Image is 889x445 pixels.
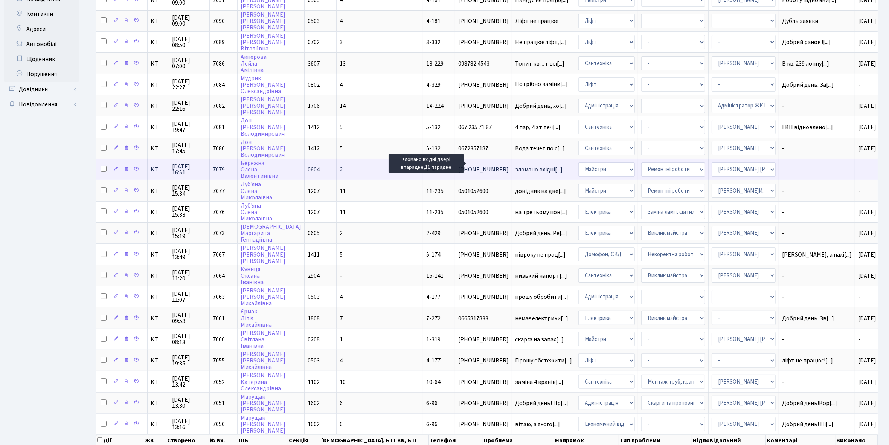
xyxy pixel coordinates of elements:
[515,144,565,153] span: Вода течет по с[...]
[858,17,876,25] span: [DATE]
[458,82,509,88] span: [PHONE_NUMBER]
[340,165,343,174] span: 2
[151,379,166,385] span: КТ
[426,420,438,428] span: 6-96
[858,187,860,195] span: -
[458,124,509,130] span: 067 235 71 87
[151,209,166,215] span: КТ
[515,80,568,88] span: Потрібно заміни[...]
[151,167,166,173] span: КТ
[213,165,225,174] span: 7079
[426,187,444,195] span: 11-235
[308,102,320,110] span: 1706
[213,102,225,110] span: 7082
[515,293,568,301] span: прошу обробити[...]
[308,123,320,132] span: 1412
[151,230,166,236] span: КТ
[241,372,285,393] a: [PERSON_NAME]КатеринаОлександрівна
[782,420,833,428] span: Добрий день! Пі[...]
[515,356,572,365] span: Прошу обстежити[...]
[340,420,343,428] span: 6
[426,251,441,259] span: 5-174
[782,294,852,300] span: -
[172,355,206,367] span: [DATE] 19:35
[172,312,206,324] span: [DATE] 09:53
[172,418,206,430] span: [DATE] 13:16
[213,356,225,365] span: 7055
[172,100,206,112] span: [DATE] 22:16
[151,145,166,151] span: КТ
[151,82,166,88] span: КТ
[241,265,264,286] a: КуницяОксанаІванівна
[4,67,79,82] a: Порушення
[308,208,320,216] span: 1207
[172,15,206,27] span: [DATE] 09:00
[308,144,320,153] span: 1412
[213,251,225,259] span: 7067
[308,314,320,323] span: 1808
[515,123,560,132] span: 4 пар, 4 эт теч[...]
[241,286,285,307] a: [PERSON_NAME][PERSON_NAME]Михайлівна
[426,102,444,110] span: 14-224
[172,333,206,345] span: [DATE] 08:13
[172,57,206,69] span: [DATE] 07:00
[241,180,272,202] a: Луб'янаОленаМиколаївна
[426,335,441,344] span: 1-319
[4,97,79,112] a: Повідомлення
[782,336,852,343] span: -
[308,356,320,365] span: 0503
[426,272,444,280] span: 15-141
[458,358,509,364] span: [PHONE_NUMBER]
[858,165,860,174] span: -
[782,60,829,68] span: В кв. 239 лопну[...]
[151,294,166,300] span: КТ
[151,400,166,406] span: КТ
[515,420,560,428] span: вітаю, з якого[...]
[340,293,343,301] span: 4
[426,38,441,46] span: 3-332
[4,21,79,37] a: Адреси
[782,103,852,109] span: -
[515,399,568,407] span: Добрий день! Пр[...]
[172,78,206,90] span: [DATE] 22:27
[340,38,343,46] span: 3
[426,208,444,216] span: 11-235
[858,335,860,344] span: -
[782,145,852,151] span: -
[858,208,876,216] span: [DATE]
[340,144,343,153] span: 5
[426,314,441,323] span: 7-272
[241,117,285,138] a: Дон[PERSON_NAME]Володимирович
[213,399,225,407] span: 7051
[782,188,852,194] span: -
[172,185,206,197] span: [DATE] 15:34
[340,378,346,386] span: 10
[426,60,444,68] span: 13-229
[458,39,509,45] span: [PHONE_NUMBER]
[458,400,509,406] span: [PHONE_NUMBER]
[308,293,320,301] span: 0503
[308,420,320,428] span: 1602
[308,187,320,195] span: 1207
[213,187,225,195] span: 7077
[515,335,564,344] span: скарга на запах[...]
[782,209,852,215] span: -
[213,378,225,386] span: 7052
[426,144,441,153] span: 5-132
[172,227,206,239] span: [DATE] 15:19
[426,378,441,386] span: 10-64
[151,39,166,45] span: КТ
[858,144,876,153] span: [DATE]
[241,223,301,244] a: [DEMOGRAPHIC_DATA]МаргаритаГеннадіївна
[340,335,343,344] span: 1
[858,251,876,259] span: [DATE]
[515,102,567,110] span: Добрий день, хо[...]
[340,272,342,280] span: -
[308,378,320,386] span: 1102
[241,202,272,223] a: Луб'янаОленаМиколаївна
[458,273,509,279] span: [PHONE_NUMBER]
[858,378,876,386] span: [DATE]
[340,229,343,237] span: 2
[241,159,278,180] a: БережнаОленаВалентинівна
[458,167,509,173] span: [PHONE_NUMBER]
